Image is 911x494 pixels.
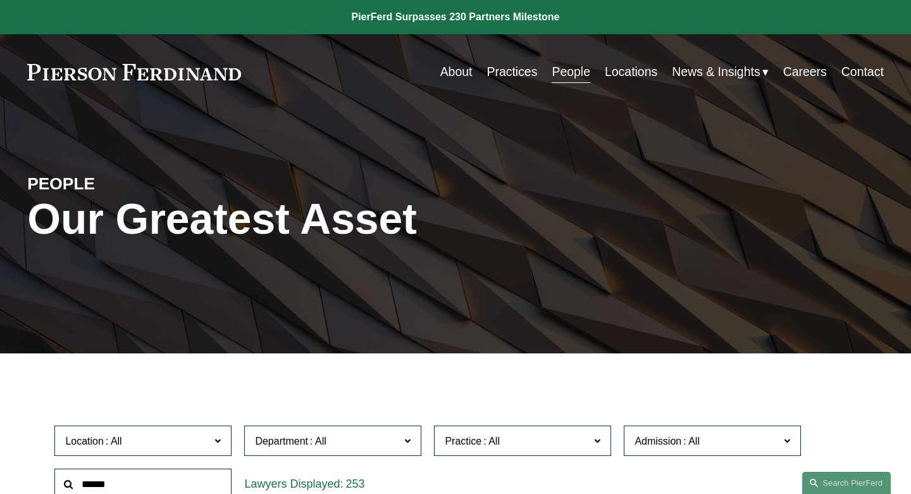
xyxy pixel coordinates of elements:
[605,60,657,84] a: Locations
[65,436,104,446] span: Location
[440,60,473,84] a: About
[841,60,884,84] a: Contact
[635,436,681,446] span: Admission
[345,478,364,490] span: 253
[445,436,481,446] span: Practice
[672,60,768,84] a: folder dropdown
[672,61,760,83] span: News & Insights
[27,194,598,244] h1: Our Greatest Asset
[802,472,891,494] a: Search this site
[27,174,241,194] h4: PEOPLE
[552,60,590,84] a: People
[783,60,827,84] a: Careers
[255,436,308,446] span: Department
[486,60,537,84] a: Practices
